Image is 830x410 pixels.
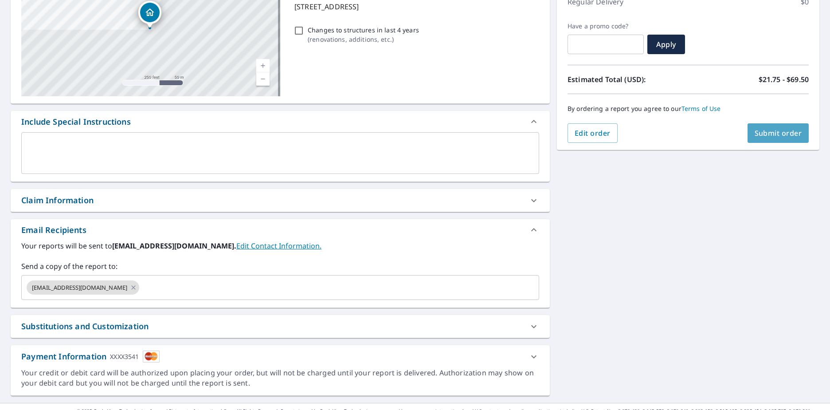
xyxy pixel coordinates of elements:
[568,123,618,143] button: Edit order
[256,72,270,86] a: Current Level 17, Zoom Out
[110,351,139,363] div: XXXX3541
[21,261,539,272] label: Send a copy of the report to:
[647,35,685,54] button: Apply
[143,351,160,363] img: cardImage
[11,315,550,338] div: Substitutions and Customization
[27,280,139,295] div: [EMAIL_ADDRESS][DOMAIN_NAME]
[21,320,149,332] div: Substitutions and Customization
[11,111,550,132] div: Include Special Instructions
[112,241,236,251] b: [EMAIL_ADDRESS][DOMAIN_NAME].
[568,74,688,85] p: Estimated Total (USD):
[21,351,160,363] div: Payment Information
[11,189,550,212] div: Claim Information
[21,194,94,206] div: Claim Information
[681,104,721,113] a: Terms of Use
[236,241,321,251] a: EditContactInfo
[308,25,419,35] p: Changes to structures in last 4 years
[748,123,809,143] button: Submit order
[21,116,131,128] div: Include Special Instructions
[11,345,550,368] div: Payment InformationXXXX3541cardImage
[21,224,86,236] div: Email Recipients
[568,105,809,113] p: By ordering a report you agree to our
[654,39,678,49] span: Apply
[568,22,644,30] label: Have a promo code?
[138,1,161,28] div: Dropped pin, building 1, Residential property, 1717 Hilton Ave Ashland, KY 41101
[755,128,802,138] span: Submit order
[759,74,809,85] p: $21.75 - $69.50
[308,35,419,44] p: ( renovations, additions, etc. )
[27,284,133,292] span: [EMAIL_ADDRESS][DOMAIN_NAME]
[575,128,611,138] span: Edit order
[256,59,270,72] a: Current Level 17, Zoom In
[294,1,536,12] p: [STREET_ADDRESS]
[21,368,539,388] div: Your credit or debit card will be authorized upon placing your order, but will not be charged unt...
[11,219,550,240] div: Email Recipients
[21,240,539,251] label: Your reports will be sent to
